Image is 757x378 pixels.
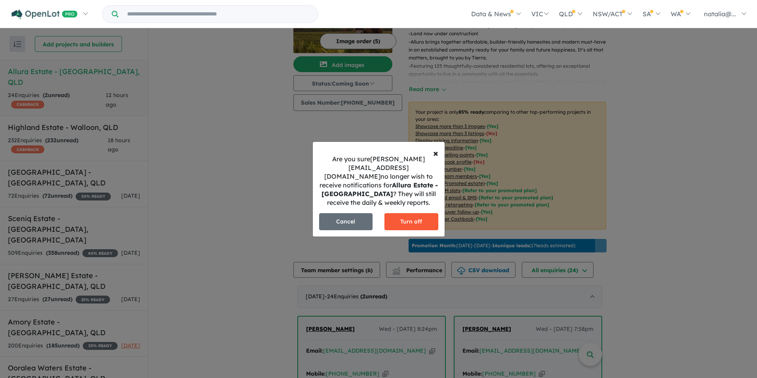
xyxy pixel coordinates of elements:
[120,6,316,23] input: Try estate name, suburb, builder or developer
[433,147,438,159] span: ×
[384,213,438,230] button: Turn off
[321,181,438,198] strong: Allura Estate - [GEOGRAPHIC_DATA]
[11,10,78,19] img: Openlot PRO Logo White
[704,10,736,18] span: natalia@...
[313,155,444,207] div: Are you sure [PERSON_NAME][EMAIL_ADDRESS][DOMAIN_NAME] no longer wish to receive notifications fo...
[319,213,373,230] button: Cancel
